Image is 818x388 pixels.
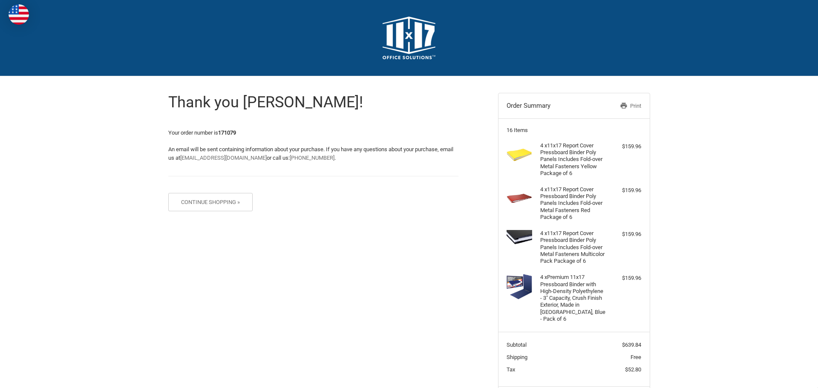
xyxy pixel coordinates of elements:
div: $159.96 [608,230,641,239]
span: $52.80 [625,366,641,373]
h4: 4 x Premium 11x17 Pressboard Binder with High-Density Polyethylene - 3" Capacity, Crush Finish Ex... [540,274,605,322]
h4: 4 x 11x17 Report Cover Pressboard Binder Poly Panels Includes Fold-over Metal Fasteners Multicolo... [540,230,605,264]
h3: Order Summary [507,102,597,110]
div: $159.96 [608,186,641,195]
h4: 4 x 11x17 Report Cover Pressboard Binder Poly Panels Includes Fold-over Metal Fasteners Yellow Pa... [540,142,605,177]
a: [EMAIL_ADDRESS][DOMAIN_NAME] [180,155,267,161]
strong: 171079 [218,129,236,136]
span: Shipping [507,354,527,360]
span: Your order number is [168,129,236,136]
a: Print [597,102,641,110]
div: $159.96 [608,274,641,282]
a: [PHONE_NUMBER] [290,155,334,161]
span: Free [631,354,641,360]
h4: 4 x 11x17 Report Cover Pressboard Binder Poly Panels Includes Fold-over Metal Fasteners Red Packa... [540,186,605,221]
h1: Thank you [PERSON_NAME]! [168,93,458,112]
span: $639.84 [622,342,641,348]
span: An email will be sent containing information about your purchase. If you have any questions about... [168,146,453,161]
img: duty and tax information for United States [9,4,29,25]
img: 11x17.com [383,17,435,59]
span: Subtotal [507,342,527,348]
span: Tax [507,366,515,373]
button: Continue Shopping » [168,193,253,211]
div: $159.96 [608,142,641,151]
h3: 16 Items [507,127,641,134]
